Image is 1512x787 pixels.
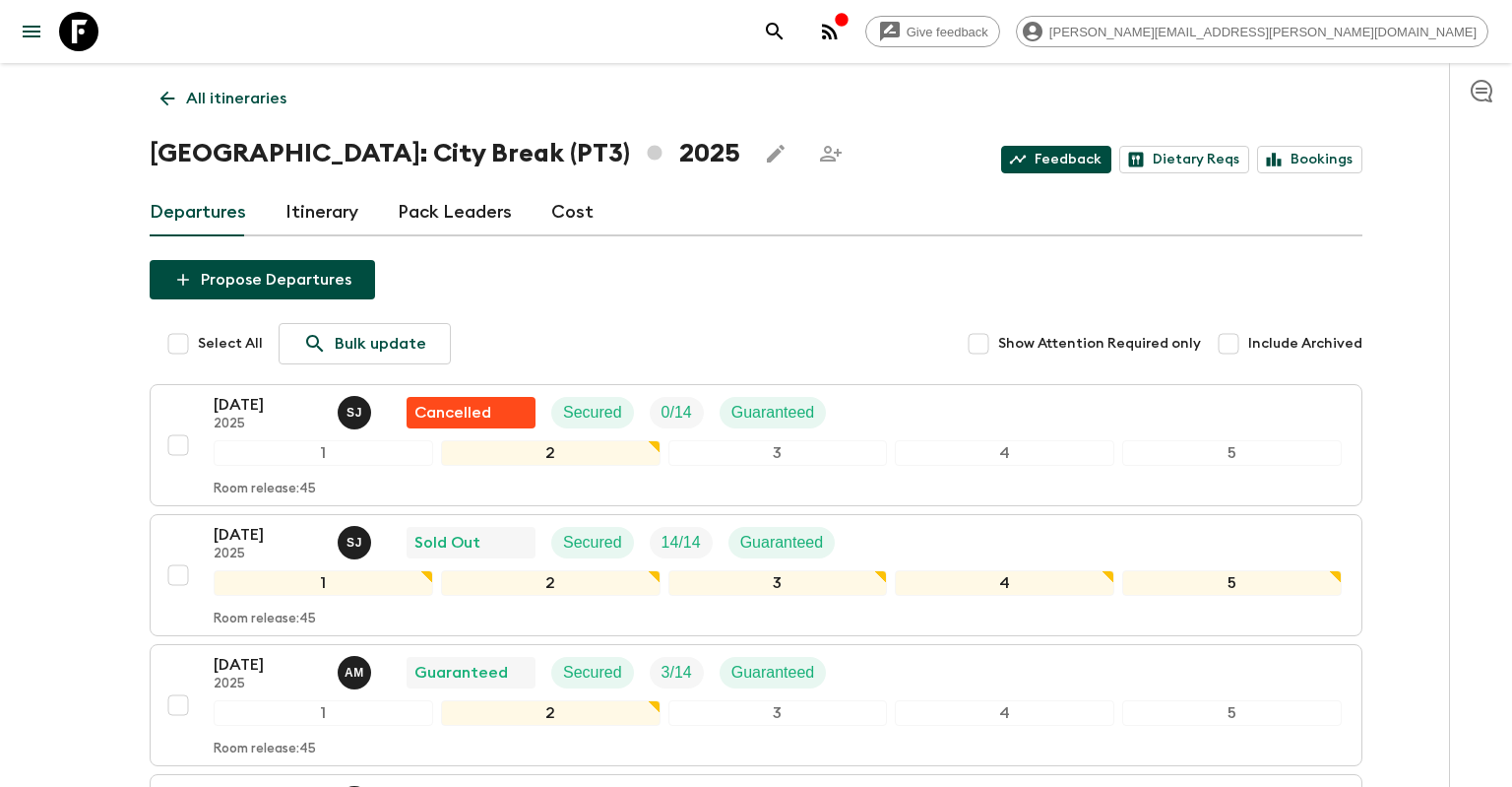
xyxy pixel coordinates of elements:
p: Guaranteed [414,661,508,685]
button: SJ [338,526,375,559]
p: Guaranteed [740,531,824,555]
span: Ana Margarida Moura [338,662,375,678]
div: Trip Fill [650,657,704,689]
span: Share this itinerary [811,134,850,173]
div: 4 [895,570,1114,596]
button: SJ [338,396,375,429]
p: Sold Out [414,531,480,555]
p: Room release: 45 [214,482,316,497]
div: Secured [551,527,634,558]
p: Secured [563,401,622,425]
p: Guaranteed [731,661,815,685]
p: Bulk update [335,332,426,356]
p: [DATE] [214,653,322,677]
div: 1 [214,440,433,466]
div: 5 [1122,570,1342,596]
div: [PERSON_NAME][EMAIL_ADDRESS][PERSON_NAME][DOMAIN_NAME] [1016,16,1488,47]
div: 5 [1122,700,1342,726]
p: [DATE] [214,393,322,417]
p: 3 / 14 [661,661,692,685]
p: S J [346,535,362,551]
p: Room release: 45 [214,742,316,757]
button: Edit this itinerary [756,134,795,173]
a: Cost [551,189,594,236]
span: Give feedback [896,25,999,39]
div: 2 [441,440,661,466]
a: Bulk update [279,323,451,364]
h1: [GEOGRAPHIC_DATA]: City Break (PT3) 2025 [150,134,740,173]
span: Show Attention Required only [998,334,1201,354]
p: 2025 [214,677,322,692]
p: Secured [563,661,622,685]
div: Trip Fill [650,527,713,558]
p: All itineraries [186,87,286,110]
div: Secured [551,657,634,689]
button: search adventures [755,12,794,51]
div: 4 [895,440,1114,466]
a: Pack Leaders [398,189,512,236]
div: 5 [1122,440,1342,466]
span: Sónia Justo [338,532,375,548]
p: 2025 [214,417,322,432]
p: 14 / 14 [661,531,701,555]
div: 3 [668,700,888,726]
p: S J [346,405,362,421]
p: A M [345,665,364,681]
p: Guaranteed [731,401,815,425]
button: AM [338,656,375,689]
div: 2 [441,570,661,596]
a: Bookings [1257,146,1362,173]
a: Feedback [1001,146,1111,173]
div: 2 [441,700,661,726]
span: Sónia Justo [338,402,375,418]
button: Propose Departures [150,260,375,299]
a: Departures [150,189,246,236]
a: Itinerary [285,189,358,236]
button: menu [12,12,51,51]
div: Secured [551,397,634,428]
div: 3 [668,440,888,466]
div: 3 [668,570,888,596]
div: 1 [214,700,433,726]
div: Trip Fill [650,397,704,428]
a: Dietary Reqs [1119,146,1249,173]
a: Give feedback [865,16,1000,47]
span: Select All [198,334,263,354]
button: [DATE]2025Sónia JustoFlash Pack cancellationSecuredTrip FillGuaranteed12345Room release:45 [150,384,1362,506]
p: Room release: 45 [214,612,316,627]
p: Secured [563,531,622,555]
span: Include Archived [1248,334,1362,354]
span: [PERSON_NAME][EMAIL_ADDRESS][PERSON_NAME][DOMAIN_NAME] [1039,25,1487,39]
a: All itineraries [150,79,297,118]
div: Flash Pack cancellation [407,397,535,428]
p: 0 / 14 [661,401,692,425]
div: 4 [895,700,1114,726]
div: 1 [214,570,433,596]
button: [DATE]2025Sónia JustoSold OutSecuredTrip FillGuaranteed12345Room release:45 [150,514,1362,636]
button: [DATE]2025Ana Margarida MouraGuaranteedSecuredTrip FillGuaranteed12345Room release:45 [150,644,1362,766]
p: [DATE] [214,523,322,547]
p: Cancelled [414,401,491,425]
p: 2025 [214,547,322,562]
